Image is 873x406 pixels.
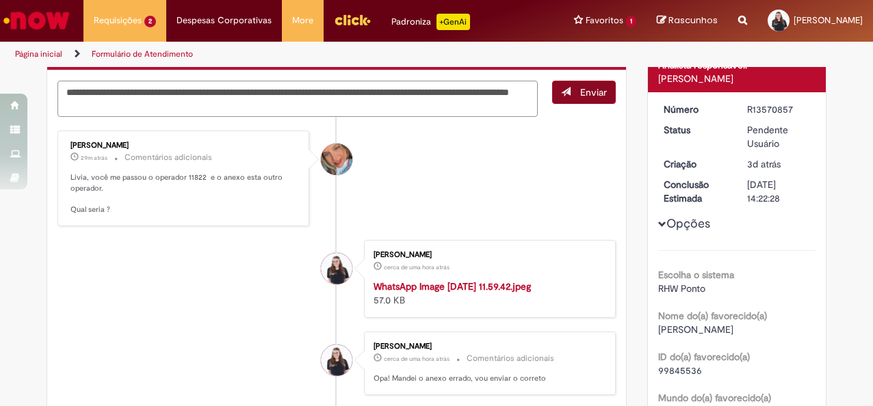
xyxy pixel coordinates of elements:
[658,72,816,85] div: [PERSON_NAME]
[391,14,470,30] div: Padroniza
[552,81,616,104] button: Enviar
[658,323,733,336] span: [PERSON_NAME]
[658,351,750,363] b: ID do(a) favorecido(a)
[467,353,554,364] small: Comentários adicionais
[81,154,107,162] time: 29/09/2025 13:00:04
[653,178,738,205] dt: Conclusão Estimada
[626,16,636,27] span: 1
[384,263,449,271] time: 29/09/2025 12:00:47
[580,86,607,98] span: Enviar
[653,123,738,137] dt: Status
[321,253,352,284] div: Livia De Abreu Pinheiro
[70,172,298,215] p: Livia, você me passou o operador 11822 e o anexo esta outro operador. Qual seria ?
[374,280,531,293] a: WhatsApp Image [DATE] 11.59.42.jpeg
[334,10,371,30] img: click_logo_yellow_360x200.png
[57,81,538,117] textarea: Digite sua mensagem aqui...
[321,344,352,376] div: Livia De Abreu Pinheiro
[658,392,771,404] b: Mundo do(a) favorecido(a)
[653,103,738,116] dt: Número
[747,157,811,171] div: 26/09/2025 14:33:08
[747,123,811,150] div: Pendente Usuário
[125,152,212,163] small: Comentários adicionais
[384,355,449,363] time: 29/09/2025 11:59:21
[658,310,767,322] b: Nome do(a) favorecido(a)
[658,269,734,281] b: Escolha o sistema
[177,14,272,27] span: Despesas Corporativas
[292,14,313,27] span: More
[92,49,193,59] a: Formulário de Atendimento
[15,49,62,59] a: Página inicial
[1,7,72,34] img: ServiceNow
[658,364,702,377] span: 99845536
[384,355,449,363] span: cerca de uma hora atrás
[794,14,863,26] span: [PERSON_NAME]
[668,14,718,27] span: Rascunhos
[747,178,811,205] div: [DATE] 14:22:28
[653,157,738,171] dt: Criação
[374,342,601,351] div: [PERSON_NAME]
[321,144,352,175] div: Jacqueline Andrade Galani
[70,141,298,150] div: [PERSON_NAME]
[94,14,142,27] span: Requisições
[657,14,718,27] a: Rascunhos
[658,282,705,295] span: RHW Ponto
[747,158,781,170] time: 26/09/2025 14:33:08
[747,158,781,170] span: 3d atrás
[81,154,107,162] span: 29m atrás
[374,251,601,259] div: [PERSON_NAME]
[384,263,449,271] span: cerca de uma hora atrás
[747,103,811,116] div: R13570857
[436,14,470,30] p: +GenAi
[10,42,572,67] ul: Trilhas de página
[586,14,623,27] span: Favoritos
[374,280,601,307] div: 57.0 KB
[144,16,156,27] span: 2
[374,373,601,384] p: Opa! Mandei o anexo errado, vou enviar o correto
